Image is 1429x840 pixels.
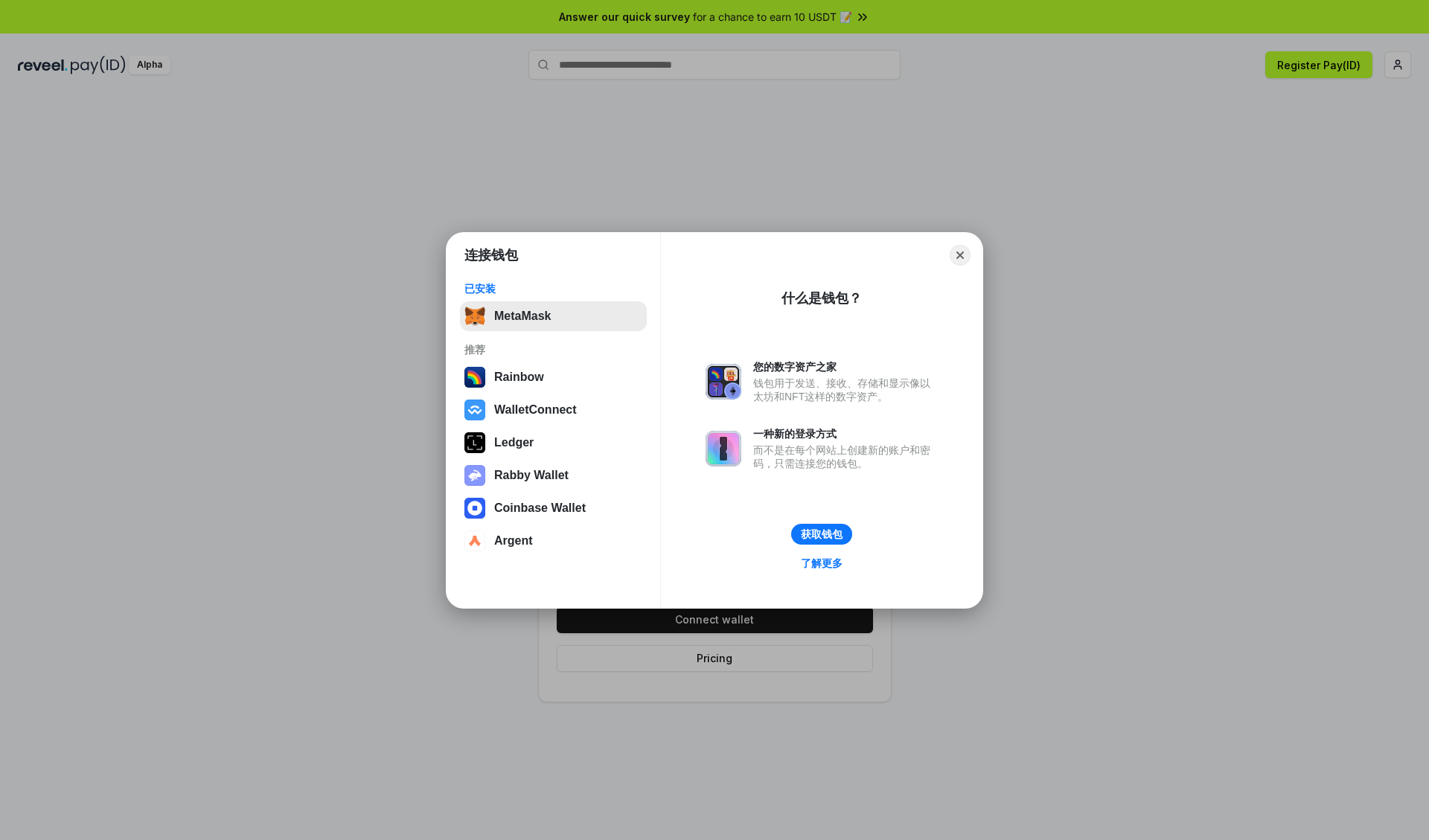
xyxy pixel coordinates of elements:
[706,364,741,400] img: svg+xml,%3Csvg%20xmlns%3D%22http%3A%2F%2Fwww.w3.org%2F2000%2Fsvg%22%20fill%3D%22none%22%20viewBox...
[781,289,862,307] div: 什么是钱包？
[494,534,533,548] div: Argent
[706,431,741,467] img: svg+xml,%3Csvg%20xmlns%3D%22http%3A%2F%2Fwww.w3.org%2F2000%2Fsvg%22%20fill%3D%22none%22%20viewBox...
[464,530,485,551] img: svg+xml,%3Csvg%20width%3D%2228%22%20height%3D%2228%22%20viewBox%3D%220%200%2028%2028%22%20fill%3D...
[494,371,544,384] div: Rainbow
[753,376,938,403] div: 钱包用于发送、接收、存储和显示像以太坊和NFT这样的数字资产。
[791,524,852,545] button: 获取钱包
[753,427,938,440] div: 一种新的登录方式
[792,554,851,573] a: 了解更多
[464,465,485,486] img: svg+xml,%3Csvg%20xmlns%3D%22http%3A%2F%2Fwww.w3.org%2F2000%2Fsvg%22%20fill%3D%22none%22%20viewBox...
[464,367,485,388] img: svg+xml,%3Csvg%20width%3D%22120%22%20height%3D%22120%22%20viewBox%3D%220%200%20120%20120%22%20fil...
[464,400,485,420] img: svg+xml,%3Csvg%20width%3D%2228%22%20height%3D%2228%22%20viewBox%3D%220%200%2028%2028%22%20fill%3D...
[460,493,647,523] button: Coinbase Wallet
[801,528,843,541] div: 获取钱包
[464,432,485,453] img: svg+xml,%3Csvg%20xmlns%3D%22http%3A%2F%2Fwww.w3.org%2F2000%2Fsvg%22%20width%3D%2228%22%20height%3...
[460,301,647,331] button: MetaMask
[950,245,971,266] button: Close
[464,306,485,327] img: svg+xml,%3Csvg%20fill%3D%22none%22%20height%3D%2233%22%20viewBox%3D%220%200%2035%2033%22%20width%...
[460,395,647,425] button: WalletConnect
[464,498,485,519] img: svg+xml,%3Csvg%20width%3D%2228%22%20height%3D%2228%22%20viewBox%3D%220%200%2028%2028%22%20fill%3D...
[464,343,642,356] div: 推荐
[753,443,938,470] div: 而不是在每个网站上创建新的账户和密码，只需连接您的钱包。
[494,310,551,323] div: MetaMask
[494,469,569,482] div: Rabby Wallet
[464,246,518,264] h1: 连接钱包
[494,436,534,449] div: Ledger
[494,501,586,515] div: Coinbase Wallet
[460,526,647,556] button: Argent
[494,403,577,417] div: WalletConnect
[460,461,647,490] button: Rabby Wallet
[464,282,642,295] div: 已安装
[460,362,647,392] button: Rainbow
[801,557,843,570] div: 了解更多
[753,360,938,373] div: 您的数字资产之家
[460,428,647,458] button: Ledger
